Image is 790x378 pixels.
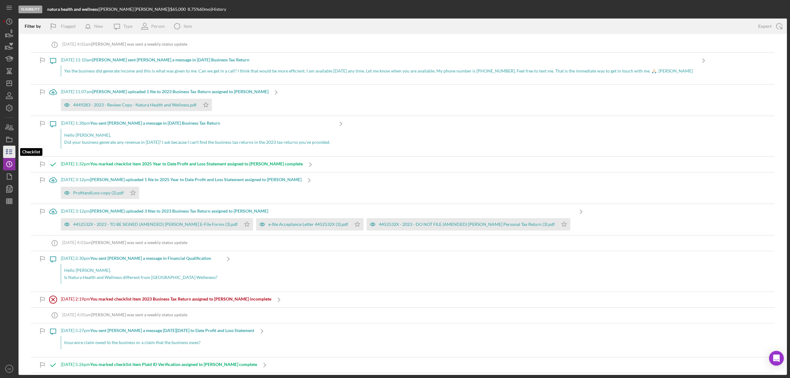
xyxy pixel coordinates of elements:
[45,53,711,84] a: [DATE] 11:10am[PERSON_NAME] sent [PERSON_NAME] a message in [DATE] Business Tax ReturnYes the bus...
[99,7,170,12] div: [PERSON_NAME] [PERSON_NAME] |
[61,256,221,261] div: [DATE] 2:30pm
[62,42,187,47] div: [DATE] 4:02am
[90,362,257,367] b: You marked checklist item Plaid ID Verification assigned to [PERSON_NAME] complete
[90,328,254,333] b: You sent [PERSON_NAME] a message [DATE][DATE] to Date Profit and Loss Statement
[61,209,573,214] div: [DATE] 3:12pm
[7,367,11,371] text: AE
[45,357,272,373] a: [DATE] 5:26pmYou marked checklist item Plaid ID Verification assigned to [PERSON_NAME] complete
[61,99,212,111] button: 4449283 - 2023 - Review Copy - Natura Health and Wellness.pdf
[3,363,15,375] button: AE
[91,41,187,47] b: [PERSON_NAME] was sent a weekly status update
[90,161,303,166] b: You marked checklist item 2025 Year to Date Profit and Loss Statement assigned to [PERSON_NAME] c...
[45,172,317,204] a: [DATE] 3:12pm[PERSON_NAME] uploaded 1 file to 2025 Year to Date Profit and Loss Statement assigne...
[61,57,696,62] div: [DATE] 11:10am
[379,222,555,227] div: 4452532X - 2023 - DO NOT FILE (AMENDED) [PERSON_NAME] Personal Tax Return (3).pdf
[90,177,301,182] b: [PERSON_NAME] uploaded 1 file to 2025 Year to Date Profit and Loss Statement assigned to [PERSON_...
[184,24,192,29] div: Item
[90,208,268,214] b: [PERSON_NAME] uploaded 3 files to 2023 Business Tax Return assigned to [PERSON_NAME]
[73,222,238,227] div: 4452532X - 2023 - TO BE SIGNED (AMENDED) [PERSON_NAME] E-File Forms (3).pdf
[210,7,226,12] div: | History
[90,120,220,126] b: You sent [PERSON_NAME] a message in [DATE] Business Tax Return
[61,362,257,367] div: [DATE] 5:26pm
[62,312,187,317] div: [DATE] 4:05am
[64,339,251,346] p: Insurance claim owed to the business or a claim that the business owes?
[25,24,45,29] div: Filter by
[64,139,330,146] p: Did your business generate any revenue in [DATE]? I ask because I can't find the business tax ret...
[94,20,103,32] div: New
[90,255,211,261] b: You sent [PERSON_NAME] a message in Financial Qualification
[45,251,236,292] a: [DATE] 2:30pmYou sent [PERSON_NAME] a message in Financial QualificationHello [PERSON_NAME],Is Na...
[61,177,301,182] div: [DATE] 3:12pm
[90,296,271,301] b: You marked checklist item 2023 Business Tax Return assigned to [PERSON_NAME] incomplete
[45,204,589,235] a: [DATE] 3:12pm[PERSON_NAME] uploaded 3 files to 2023 Business Tax Return assigned to [PERSON_NAME]...
[73,190,124,195] div: ProfitandLoss-copy (2).pdf
[123,24,132,29] div: Type
[45,85,284,116] a: [DATE] 11:07am[PERSON_NAME] uploaded 1 file to 2023 Business Tax Return assigned to [PERSON_NAME]...
[64,132,330,139] p: Hello [PERSON_NAME],
[199,7,210,12] div: 60 mo
[64,267,218,274] p: Hello [PERSON_NAME],
[92,57,249,62] b: [PERSON_NAME] sent [PERSON_NAME] a message in [DATE] Business Tax Return
[45,157,318,172] a: [DATE] 1:32pmYou marked checklist item 2025 Year to Date Profit and Loss Statement assigned to [P...
[758,20,771,32] div: Export
[752,20,787,32] button: Export
[47,6,98,12] b: natura health and wellness
[61,161,303,166] div: [DATE] 1:32pm
[61,218,253,231] button: 4452532X - 2023 - TO BE SIGNED (AMENDED) [PERSON_NAME] E-File Forms (3).pdf
[61,65,696,77] div: Yes the business did generate income and this is what was given to me. Can we get in a call? I th...
[769,351,784,366] div: Open Intercom Messenger
[19,6,42,13] div: Eligibility
[256,218,364,231] button: e-file Acceptance Letter 4452532X (3).pdf
[61,121,333,126] div: [DATE] 1:38pm
[151,24,165,29] div: Person
[82,20,109,32] button: New
[61,328,254,333] div: [DATE] 5:27pm
[64,274,218,281] p: Is Natura Health and Wellness different from [GEOGRAPHIC_DATA] Welleness?
[61,20,76,32] div: Flagged
[91,240,187,245] b: [PERSON_NAME] was sent a weekly status update
[45,20,82,32] button: Flagged
[188,7,199,12] div: 8.75 %
[62,240,187,245] div: [DATE] 4:03am
[47,7,99,12] div: |
[268,222,348,227] div: e-file Acceptance Letter 4452532X (3).pdf
[91,312,187,317] b: [PERSON_NAME] was sent a weekly status update
[61,297,271,301] div: [DATE] 2:19pm
[45,116,349,156] a: [DATE] 1:38pmYou sent [PERSON_NAME] a message in [DATE] Business Tax ReturnHello [PERSON_NAME],Di...
[73,102,197,107] div: 4449283 - 2023 - Review Copy - Natura Health and Wellness.pdf
[45,292,287,307] a: [DATE] 2:19pmYou marked checklist item 2023 Business Tax Return assigned to [PERSON_NAME] incomplete
[92,89,268,94] b: [PERSON_NAME] uploaded 1 file to 2023 Business Tax Return assigned to [PERSON_NAME]
[367,218,570,231] button: 4452532X - 2023 - DO NOT FILE (AMENDED) [PERSON_NAME] Personal Tax Return (3).pdf
[170,6,186,12] span: $65,000
[45,323,270,357] a: [DATE] 5:27pmYou sent [PERSON_NAME] a message [DATE][DATE] to Date Profit and Loss StatementInsur...
[61,89,268,94] div: [DATE] 11:07am
[61,187,139,199] button: ProfitandLoss-copy (2).pdf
